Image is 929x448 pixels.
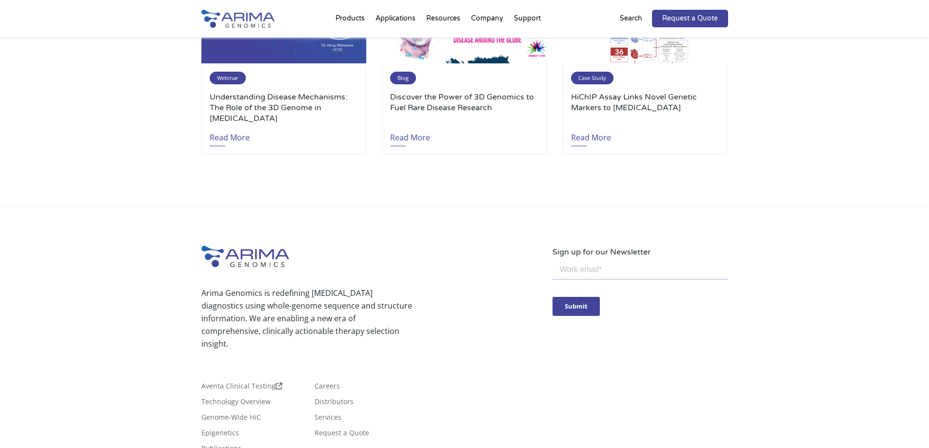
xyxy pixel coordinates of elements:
[201,10,275,28] img: Arima-Genomics-logo
[620,12,642,25] p: Search
[201,246,289,267] img: Arima-Genomics-logo
[201,287,412,350] p: Arima Genomics is redefining [MEDICAL_DATA] diagnostics using whole-genome sequence and structure...
[201,398,271,409] a: Technology Overview
[571,92,719,124] a: HiChIP Assay Links Novel Genetic Markers to [MEDICAL_DATA]
[390,124,430,146] a: Read More
[553,258,728,333] iframe: Form 0
[201,429,239,440] a: Epigenetics
[201,383,282,393] a: Aventa Clinical Testing
[571,72,613,84] span: Case Study
[201,414,261,425] a: Genome-Wide HiC
[652,10,728,27] a: Request a Quote
[315,414,341,425] a: Services
[315,383,340,393] a: Careers
[553,246,728,258] p: Sign up for our Newsletter
[315,398,354,409] a: Distributors
[315,429,369,440] a: Request a Quote
[571,124,611,146] a: Read More
[210,124,250,146] a: Read More
[210,72,246,84] span: Webinar
[390,92,538,124] a: Discover the Power of 3D Genomics to Fuel Rare Disease Research
[390,72,416,84] span: Blog
[210,92,358,124] a: Understanding Disease Mechanisms: The Role of the 3D Genome in [MEDICAL_DATA]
